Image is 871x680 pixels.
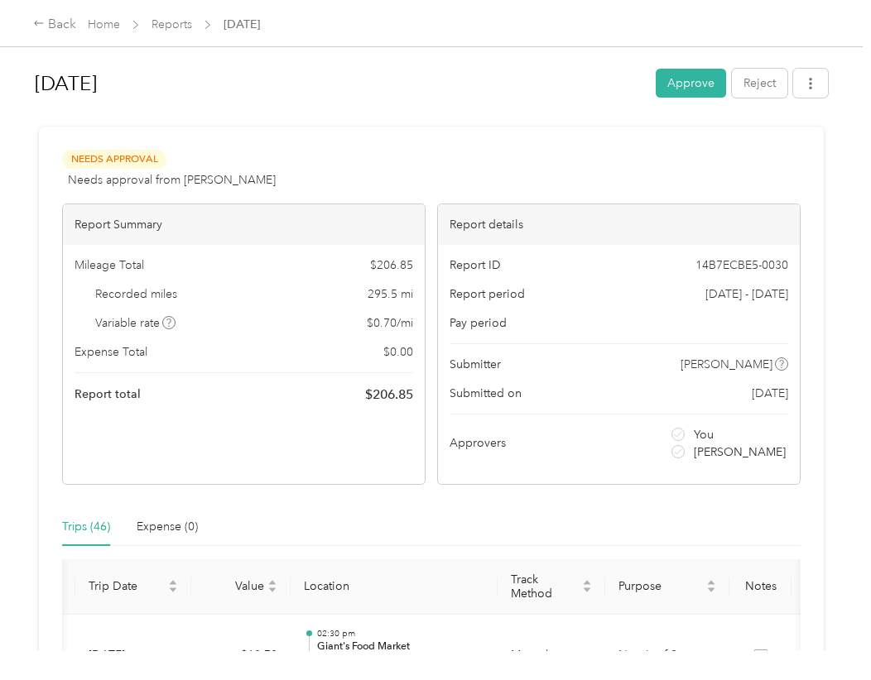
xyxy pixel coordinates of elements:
th: Notes [729,559,792,615]
span: [DATE] [224,16,260,33]
div: Report details [438,204,800,245]
button: Approve [656,69,726,98]
span: Submitter [450,356,501,373]
span: caret-up [168,577,178,587]
span: caret-down [267,585,277,595]
p: Giant's Food Market [317,639,484,654]
div: Report Summary [63,204,425,245]
div: Expense (0) [137,518,198,536]
span: [DATE] [752,385,788,402]
span: Recorded miles [95,285,177,303]
span: $ 206.85 [370,256,413,274]
span: caret-up [582,577,592,587]
th: Tags [792,559,854,615]
th: Purpose [605,559,729,615]
th: Track Method [498,559,605,615]
p: 02:30 pm [317,628,484,639]
span: Trip Date [89,579,165,593]
span: You [694,426,714,443]
span: $ 0.70 / mi [367,314,413,332]
th: Location [291,559,498,615]
div: Back [33,15,76,35]
th: Trip Date [75,559,191,615]
span: Purpose [618,579,703,593]
button: Reject [732,69,787,98]
span: 14B7ECBE5-0030 [695,256,788,274]
span: [PERSON_NAME] [681,356,772,373]
span: Needs approval from [PERSON_NAME] [68,171,276,189]
a: Home [88,17,120,31]
span: Variable rate [95,314,176,332]
span: caret-down [582,585,592,595]
span: $ 206.85 [365,385,413,405]
span: Report total [75,385,141,403]
span: Mileage Total [75,256,144,274]
span: caret-up [267,577,277,587]
span: Value [205,579,264,593]
span: [DATE] - [DATE] [705,285,788,303]
span: caret-down [706,585,716,595]
span: Track Method [511,572,579,601]
span: [PERSON_NAME] [694,443,786,461]
span: 295.5 mi [368,285,413,303]
span: Expense Total [75,343,147,361]
a: Reports [152,17,192,31]
h1: Aug 2025 [35,64,644,103]
span: Needs Approval [62,150,166,169]
span: Approvers [450,434,506,452]
span: Report period [450,285,525,303]
iframe: Everlance-gr Chat Button Frame [778,587,871,680]
span: $ 0.00 [383,343,413,361]
span: Report ID [450,256,501,274]
span: caret-up [706,577,716,587]
span: Submitted on [450,385,522,402]
span: caret-down [168,585,178,595]
th: Value [191,559,291,615]
div: Trips (46) [62,518,110,536]
span: Pay period [450,314,507,332]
